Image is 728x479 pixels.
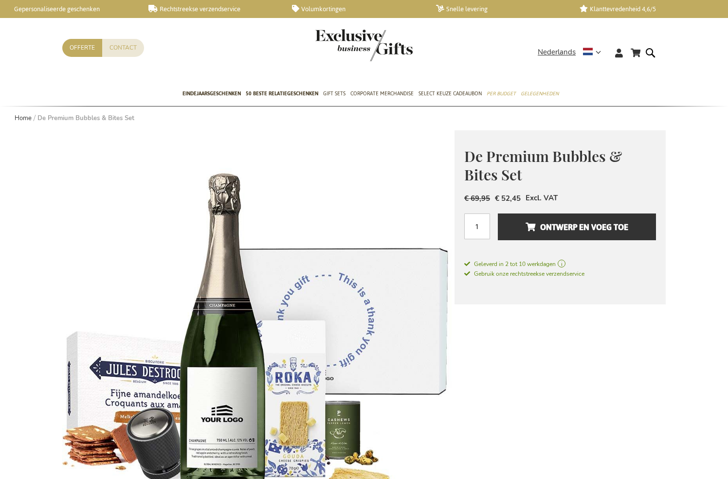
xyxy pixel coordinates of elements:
[5,5,133,13] a: Gepersonaliseerde geschenken
[464,213,490,239] input: Aantal
[419,89,482,99] span: Select Keuze Cadeaubon
[464,194,490,203] span: € 69,95
[487,89,516,99] span: Per Budget
[292,5,420,13] a: Volumkortingen
[102,39,144,57] a: Contact
[15,114,32,123] a: Home
[37,114,134,123] strong: De Premium Bubbles & Bites Set
[246,89,318,99] span: 50 beste relatiegeschenken
[580,5,708,13] a: Klanttevredenheid 4,6/5
[464,268,584,278] a: Gebruik onze rechtstreekse verzendservice
[182,89,241,99] span: Eindejaarsgeschenken
[526,219,628,235] span: Ontwerp en voeg toe
[538,47,576,58] span: Nederlands
[464,270,584,278] span: Gebruik onze rechtstreekse verzendservice
[498,213,656,240] button: Ontwerp en voeg toe
[315,29,413,61] img: Exclusive Business gifts logo
[62,39,102,57] a: Offerte
[464,260,656,268] a: Geleverd in 2 tot 10 werkdagen
[350,89,414,99] span: Corporate Merchandise
[538,47,607,58] div: Nederlands
[148,5,276,13] a: Rechtstreekse verzendservice
[436,5,564,13] a: Snelle levering
[315,29,364,61] a: store logo
[526,193,558,203] span: Excl. VAT
[521,89,559,99] span: Gelegenheden
[323,89,346,99] span: Gift Sets
[495,194,521,203] span: € 52,45
[464,146,622,185] span: De Premium Bubbles & Bites Set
